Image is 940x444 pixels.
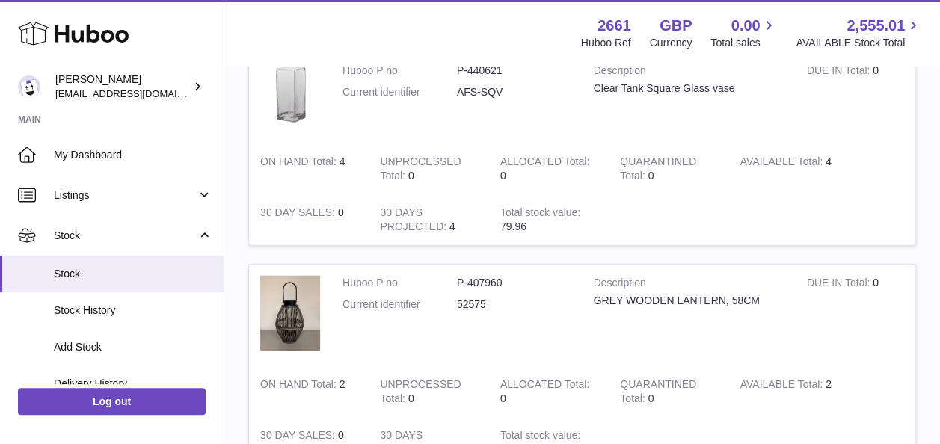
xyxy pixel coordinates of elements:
[731,16,761,36] span: 0.00
[796,52,915,144] td: 0
[729,366,849,417] td: 2
[260,64,320,129] img: product image
[380,206,449,236] strong: 30 DAYS PROJECTED
[249,144,369,194] td: 4
[594,294,784,308] div: GREY WOODEN LANTERN, 58CM
[342,276,457,290] dt: Huboo P no
[594,81,784,96] div: Clear Tank Square Glass vase
[369,194,488,245] td: 4
[342,64,457,78] dt: Huboo P no
[729,144,849,194] td: 4
[660,16,692,36] strong: GBP
[807,277,873,292] strong: DUE IN Total
[260,378,340,394] strong: ON HAND Total
[807,64,873,80] strong: DUE IN Total
[648,170,654,182] span: 0
[598,16,631,36] strong: 2661
[457,85,571,99] dd: AFS-SQV
[796,265,915,366] td: 0
[594,276,784,294] strong: Description
[380,378,461,408] strong: UNPROCESSED Total
[710,36,777,50] span: Total sales
[500,221,526,232] span: 79.96
[54,303,212,318] span: Stock History
[457,64,571,78] dd: P-440621
[796,36,922,50] span: AVAILABLE Stock Total
[260,206,338,222] strong: 30 DAY SALES
[500,206,580,222] strong: Total stock value
[18,388,206,415] a: Log out
[342,85,457,99] dt: Current identifier
[369,366,488,417] td: 0
[260,155,340,171] strong: ON HAND Total
[620,378,696,408] strong: QUARANTINED Total
[342,297,457,312] dt: Current identifier
[457,297,571,312] dd: 52575
[260,276,320,351] img: product image
[710,16,777,50] a: 0.00 Total sales
[249,194,369,245] td: 0
[54,377,212,391] span: Delivery History
[581,36,631,50] div: Huboo Ref
[500,378,589,394] strong: ALLOCATED Total
[489,366,609,417] td: 0
[249,366,369,417] td: 2
[620,155,696,185] strong: QUARANTINED Total
[54,188,197,203] span: Listings
[54,148,212,162] span: My Dashboard
[650,36,692,50] div: Currency
[54,267,212,281] span: Stock
[380,155,461,185] strong: UNPROCESSED Total
[54,340,212,354] span: Add Stock
[54,229,197,243] span: Stock
[55,87,220,99] span: [EMAIL_ADDRESS][DOMAIN_NAME]
[594,64,784,81] strong: Description
[457,276,571,290] dd: P-407960
[18,75,40,98] img: internalAdmin-2661@internal.huboo.com
[796,16,922,50] a: 2,555.01 AVAILABLE Stock Total
[740,155,826,171] strong: AVAILABLE Total
[55,73,190,101] div: [PERSON_NAME]
[500,155,589,171] strong: ALLOCATED Total
[648,392,654,404] span: 0
[489,144,609,194] td: 0
[740,378,826,394] strong: AVAILABLE Total
[369,144,488,194] td: 0
[847,16,905,36] span: 2,555.01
